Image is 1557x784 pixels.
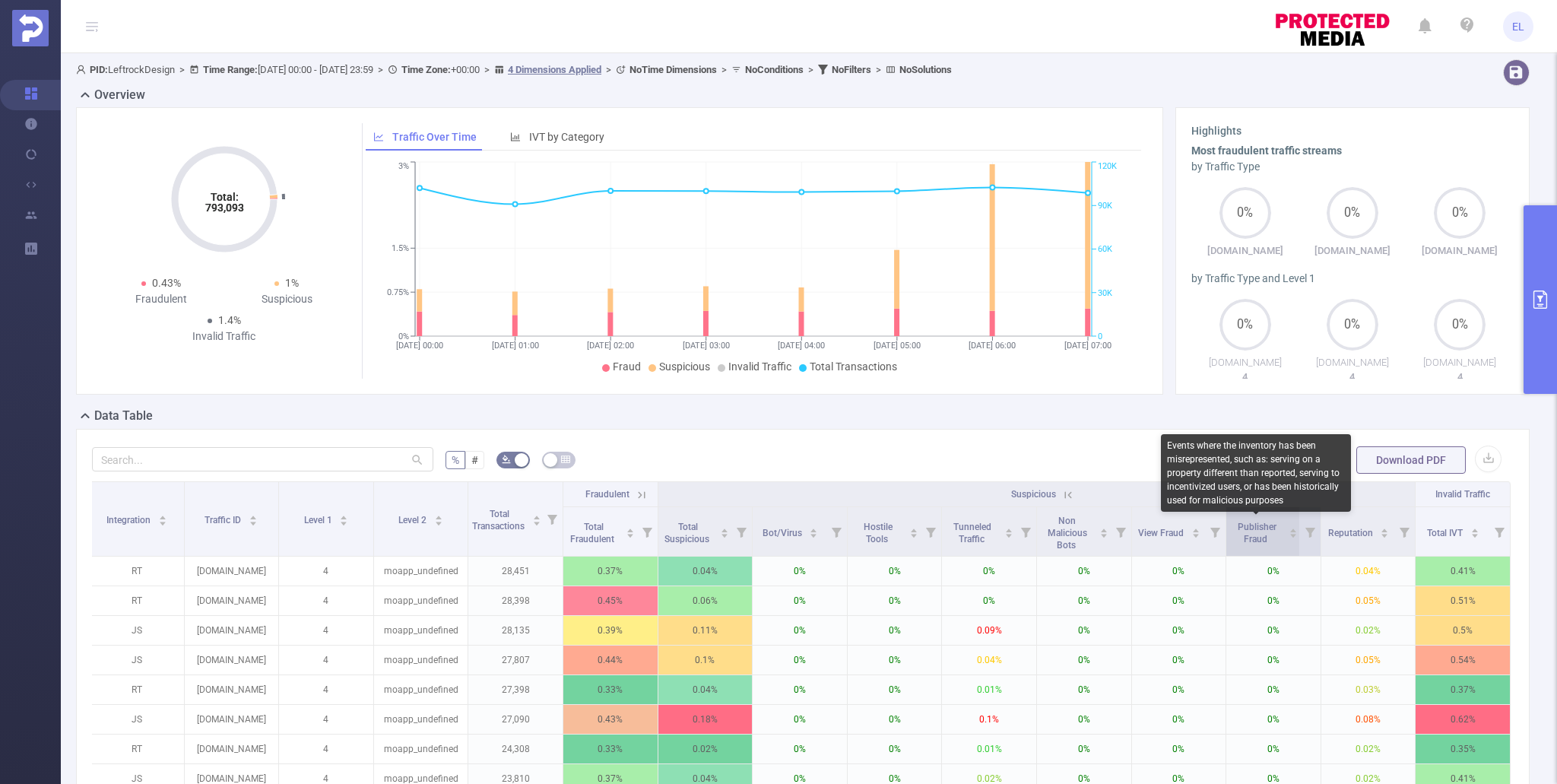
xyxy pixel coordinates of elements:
span: Fraud [613,360,641,373]
i: icon: caret-up [158,513,166,518]
i: icon: bg-colors [502,455,511,464]
p: 0.5% [1416,616,1510,645]
span: > [601,64,616,75]
div: Sort [532,513,541,522]
span: 1.4% [218,314,241,326]
i: Filter menu [541,482,563,556]
h3: Highlights [1191,123,1514,139]
span: EL [1512,11,1524,42]
p: 0% [753,705,847,734]
span: Total IVT [1427,528,1465,538]
p: 0% [1037,586,1131,615]
i: icon: caret-up [626,526,634,531]
p: 0.37% [563,557,658,586]
p: 0.1% [658,646,753,674]
input: Search... [92,447,433,471]
span: > [871,64,886,75]
span: Tunneled Traffic [953,522,991,544]
div: Sort [434,513,443,522]
p: 4 [279,586,373,615]
span: % [452,454,459,466]
i: icon: caret-down [721,532,729,536]
i: icon: caret-down [1004,532,1013,536]
span: 0% [1434,207,1486,219]
p: 4 [279,705,373,734]
p: 4 [279,735,373,763]
p: 0% [1037,735,1131,763]
p: [DOMAIN_NAME] [185,646,279,674]
p: 0.1% [942,705,1036,734]
p: 0% [848,735,942,763]
tspan: [DATE] 05:00 [874,341,921,351]
p: 4 [1191,370,1299,385]
p: 0% [1226,675,1321,704]
h2: Data Table [94,407,153,425]
p: RT [90,675,184,704]
i: Filter menu [731,507,752,556]
b: No Conditions [745,64,804,75]
i: icon: caret-down [910,532,918,536]
tspan: [DATE] 07:00 [1064,341,1111,351]
tspan: 60K [1098,245,1112,255]
p: 0.43% [563,705,658,734]
p: 0.45% [563,586,658,615]
i: icon: table [561,455,570,464]
p: 0.39% [563,616,658,645]
p: 0% [753,646,847,674]
tspan: 90K [1098,201,1112,211]
p: 4 [279,557,373,586]
p: 0.04% [942,646,1036,674]
p: 0% [848,557,942,586]
div: by Traffic Type and Level 1 [1191,271,1514,287]
span: View Fraud [1138,528,1186,538]
p: 27,807 [468,646,563,674]
div: Sort [1289,526,1298,535]
i: icon: caret-up [1004,526,1013,531]
p: [DOMAIN_NAME] [185,616,279,645]
i: icon: caret-down [1381,532,1389,536]
span: Suspicious [1011,489,1056,500]
span: Total Transactions [472,509,527,532]
p: 0% [1037,616,1131,645]
span: Non Malicious Bots [1048,516,1087,551]
p: 0% [942,586,1036,615]
div: Invalid Traffic [161,329,287,344]
tspan: 0% [398,332,409,341]
tspan: [DATE] 02:00 [587,341,634,351]
span: Level 2 [398,515,429,525]
p: 0.04% [658,557,753,586]
p: 0% [1226,557,1321,586]
i: Filter menu [1110,507,1131,556]
i: Filter menu [1204,507,1226,556]
i: icon: caret-down [1191,532,1200,536]
p: [DOMAIN_NAME] [1406,243,1514,259]
tspan: Total: [210,191,238,203]
p: 0.54% [1416,646,1510,674]
p: 0% [1132,557,1226,586]
i: icon: caret-up [721,526,729,531]
b: Time Range: [203,64,258,75]
span: 1% [285,277,299,289]
i: icon: caret-down [810,532,818,536]
b: Time Zone: [401,64,451,75]
div: Sort [158,513,167,522]
tspan: 0 [1098,332,1102,341]
p: 0% [753,616,847,645]
p: 0.04% [1321,557,1416,586]
div: by Traffic Type [1191,159,1514,175]
p: moapp_undefined [374,616,468,645]
span: Traffic Over Time [392,131,477,143]
i: Filter menu [826,507,847,556]
div: Fraudulent [98,291,224,307]
p: moapp_undefined [374,586,468,615]
p: 0.41% [1416,557,1510,586]
div: Sort [1380,526,1389,535]
p: 0% [753,586,847,615]
div: Sort [1470,526,1479,535]
p: 0% [1132,586,1226,615]
p: 0.35% [1416,735,1510,763]
i: icon: caret-up [1191,526,1200,531]
p: 0% [1226,735,1321,763]
tspan: [DATE] 06:00 [969,341,1016,351]
p: 0.08% [1321,705,1416,734]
